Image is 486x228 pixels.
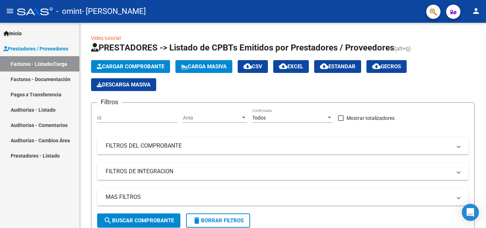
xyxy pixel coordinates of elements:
[192,216,201,225] mat-icon: delete
[91,35,121,41] a: Video tutorial
[106,193,451,201] mat-panel-title: MAS FILTROS
[273,60,309,73] button: EXCEL
[279,62,287,70] mat-icon: cloud_download
[279,63,303,70] span: EXCEL
[106,168,451,175] mat-panel-title: FILTROS DE INTEGRACION
[106,142,451,150] mat-panel-title: FILTROS DEL COMPROBANTE
[252,115,266,121] span: Todos
[97,81,150,88] span: Descarga Masiva
[104,216,112,225] mat-icon: search
[97,97,122,107] h3: Filtros
[320,63,355,70] span: Estandar
[56,4,82,19] span: - omint
[243,63,262,70] span: CSV
[82,4,146,19] span: - [PERSON_NAME]
[186,213,250,228] button: Borrar Filtros
[97,63,164,70] span: Cargar Comprobante
[97,213,180,228] button: Buscar Comprobante
[243,62,252,70] mat-icon: cloud_download
[238,60,268,73] button: CSV
[175,60,232,73] button: Carga Masiva
[314,60,361,73] button: Estandar
[320,62,328,70] mat-icon: cloud_download
[347,114,395,122] span: Mostrar totalizadores
[91,78,156,91] button: Descarga Masiva
[91,60,170,73] button: Cargar Comprobante
[91,43,394,53] span: PRESTADORES -> Listado de CPBTs Emitidos por Prestadores / Proveedores
[4,45,68,53] span: Prestadores / Proveedores
[372,63,401,70] span: Gecros
[472,7,480,15] mat-icon: person
[97,137,469,154] mat-expansion-panel-header: FILTROS DEL COMPROBANTE
[462,204,479,221] div: Open Intercom Messenger
[181,63,227,70] span: Carga Masiva
[372,62,381,70] mat-icon: cloud_download
[91,78,156,91] app-download-masive: Descarga masiva de comprobantes (adjuntos)
[97,163,469,180] mat-expansion-panel-header: FILTROS DE INTEGRACION
[4,30,22,37] span: Inicio
[104,217,174,224] span: Buscar Comprobante
[192,217,244,224] span: Borrar Filtros
[183,115,241,121] span: Area
[6,7,14,15] mat-icon: menu
[97,189,469,206] mat-expansion-panel-header: MAS FILTROS
[394,45,411,52] span: (alt+q)
[366,60,407,73] button: Gecros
